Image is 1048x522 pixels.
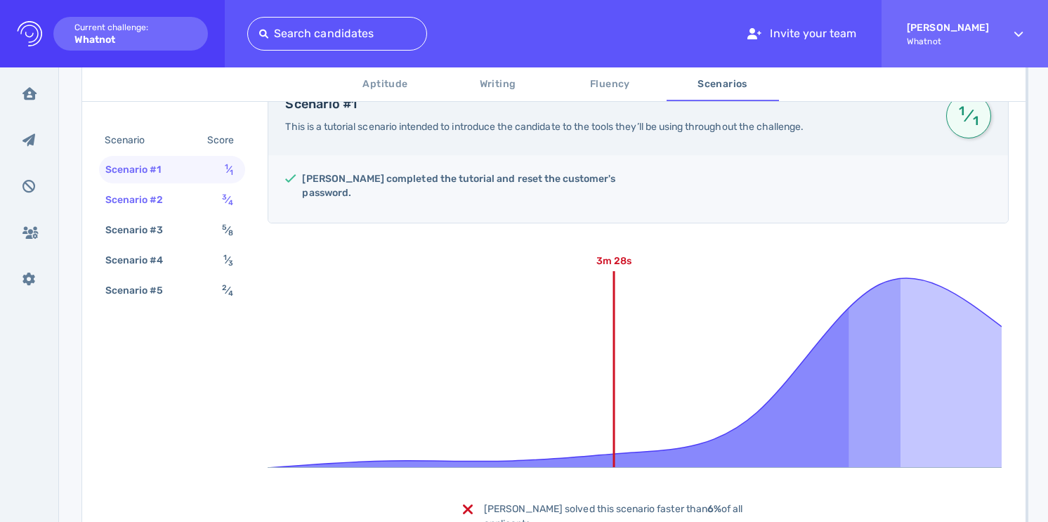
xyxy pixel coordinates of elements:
div: Score [204,130,242,150]
b: 6% [707,503,721,515]
div: Scenario [102,130,162,150]
sup: 3 [222,193,227,202]
span: ⁄ [222,224,233,236]
span: Scenarios [675,76,771,93]
text: 3m 28s [596,255,631,267]
sub: 1 [970,119,981,122]
sup: 1 [225,162,228,171]
sup: 5 [222,223,227,232]
div: Scenario #1 [103,159,178,180]
div: Scenario #3 [103,220,181,240]
sup: 2 [222,283,227,292]
span: Whatnot [907,37,989,46]
span: Writing [450,76,546,93]
sub: 1 [230,168,233,177]
sub: 3 [228,259,233,268]
span: ⁄ [222,285,233,296]
span: ⁄ [223,254,233,266]
div: Scenario #2 [103,190,181,210]
sup: 1 [223,253,227,262]
strong: [PERSON_NAME] [907,22,989,34]
span: ⁄ [957,103,981,129]
sub: 4 [228,289,233,298]
sup: 1 [957,110,967,112]
sub: 8 [228,228,233,237]
sub: 4 [228,198,233,207]
div: Scenario #4 [103,250,181,270]
span: This is a tutorial scenario intended to introduce the candidate to the tools they’ll be using thr... [285,121,804,133]
h4: Scenario #1 [285,97,929,112]
span: Fluency [563,76,658,93]
h5: [PERSON_NAME] completed the tutorial and reset the customer's password. [302,172,627,200]
span: ⁄ [225,164,233,176]
span: Aptitude [338,76,433,93]
div: Scenario #5 [103,280,181,301]
span: ⁄ [222,194,233,206]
